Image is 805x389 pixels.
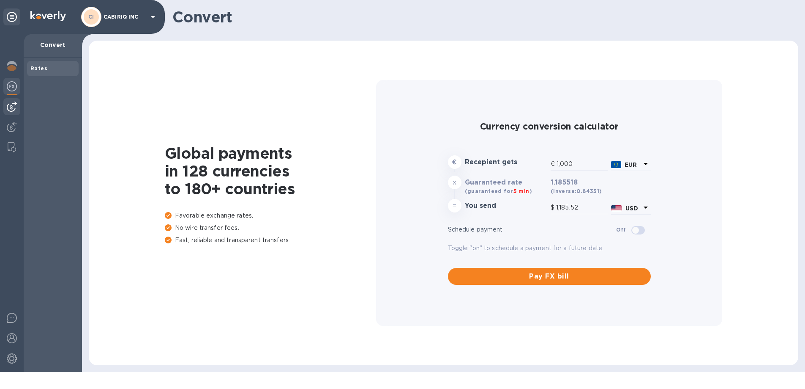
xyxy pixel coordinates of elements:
[165,211,376,220] p: Favorable exchange rates.
[30,11,66,21] img: Logo
[7,81,17,91] img: Foreign exchange
[30,65,47,72] b: Rates
[455,271,644,281] span: Pay FX bill
[165,144,376,198] h1: Global payments in 128 currencies to 180+ countries
[165,236,376,245] p: Fast, reliable and transparent transfers.
[104,14,146,20] p: CABIRIQ INC
[513,188,529,194] span: 5 min
[551,201,556,214] div: $
[165,223,376,232] p: No wire transfer fees.
[448,176,461,189] div: x
[452,159,456,166] strong: €
[448,121,651,132] h2: Currency conversion calculator
[556,201,608,214] input: Amount
[557,158,608,171] input: Amount
[3,8,20,25] div: Unpin categories
[625,161,637,168] b: EUR
[465,202,547,210] h3: You send
[465,188,532,194] b: (guaranteed for )
[551,158,557,171] div: €
[551,179,651,187] h3: 1.185518
[30,41,75,49] p: Convert
[88,14,94,20] b: CI
[611,205,622,211] img: USD
[448,199,461,212] div: =
[625,205,638,212] b: USD
[465,179,547,187] h3: Guaranteed rate
[448,268,651,285] button: Pay FX bill
[551,188,602,194] b: (inverse: 0.84351 )
[448,244,651,253] p: Toggle "on" to schedule a payment for a future date.
[616,226,626,233] b: Off
[448,225,617,234] p: Schedule payment
[172,8,791,26] h1: Convert
[465,158,547,166] h3: Recepient gets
